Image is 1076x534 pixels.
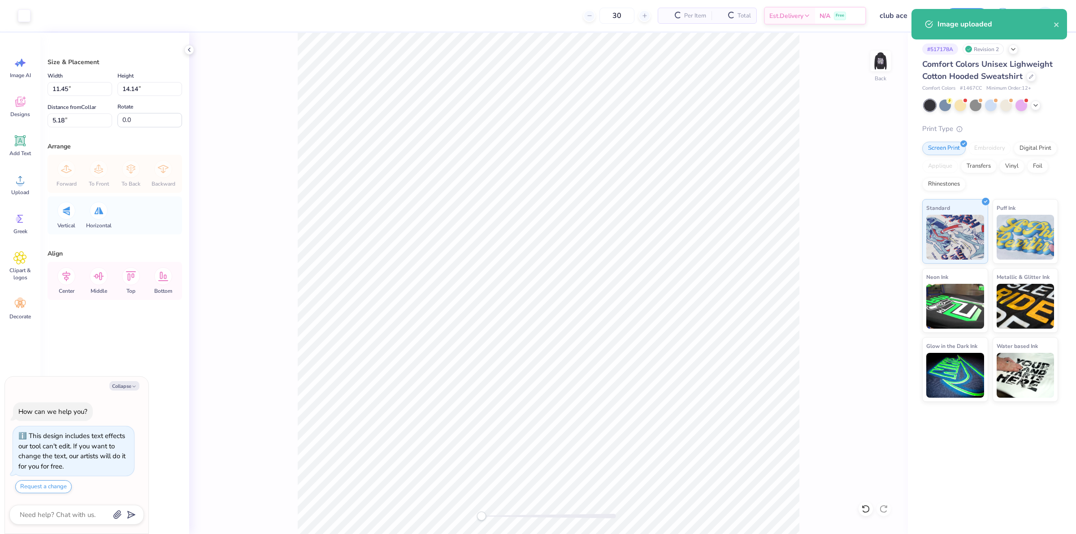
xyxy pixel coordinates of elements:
[873,7,939,25] input: Untitled Design
[48,57,182,67] div: Size & Placement
[922,85,955,92] span: Comfort Colors
[599,8,634,24] input: – –
[926,353,984,398] img: Glow in the Dark Ink
[836,13,844,19] span: Free
[961,160,997,173] div: Transfers
[926,341,977,351] span: Glow in the Dark Ink
[997,341,1038,351] span: Water based Ink
[9,313,31,320] span: Decorate
[13,228,27,235] span: Greek
[926,272,948,282] span: Neon Ink
[997,272,1050,282] span: Metallic & Glitter Ink
[117,70,134,81] label: Height
[684,11,706,21] span: Per Item
[18,407,87,416] div: How can we help you?
[997,203,1015,213] span: Puff Ink
[91,287,107,295] span: Middle
[922,142,966,155] div: Screen Print
[1036,7,1054,25] img: Pamela Lois Reyes
[922,124,1058,134] div: Print Type
[117,101,133,112] label: Rotate
[15,480,72,493] button: Request a change
[11,189,29,196] span: Upload
[986,85,1031,92] span: Minimum Order: 12 +
[10,111,30,118] span: Designs
[926,215,984,260] img: Standard
[922,178,966,191] div: Rhinestones
[820,11,830,21] span: N/A
[997,284,1054,329] img: Metallic & Glitter Ink
[10,72,31,79] span: Image AI
[937,19,1054,30] div: Image uploaded
[126,287,135,295] span: Top
[738,11,751,21] span: Total
[1022,7,1058,25] a: PL
[960,85,982,92] span: # 1467CC
[48,142,182,151] div: Arrange
[922,59,1053,82] span: Comfort Colors Unisex Lighweight Cotton Hooded Sweatshirt
[997,215,1054,260] img: Puff Ink
[872,52,889,70] img: Back
[999,160,1024,173] div: Vinyl
[997,353,1054,398] img: Water based Ink
[109,381,139,391] button: Collapse
[875,74,886,82] div: Back
[48,102,96,113] label: Distance from Collar
[926,203,950,213] span: Standard
[9,150,31,157] span: Add Text
[968,142,1011,155] div: Embroidery
[59,287,74,295] span: Center
[1014,142,1057,155] div: Digital Print
[477,512,486,521] div: Accessibility label
[926,284,984,329] img: Neon Ink
[963,43,1004,55] div: Revision 2
[18,431,126,471] div: This design includes text effects our tool can't edit. If you want to change the text, our artist...
[922,43,958,55] div: # 517178A
[1054,19,1060,30] button: close
[5,267,35,281] span: Clipart & logos
[48,249,182,258] div: Align
[57,222,75,229] span: Vertical
[48,70,63,81] label: Width
[154,287,172,295] span: Bottom
[86,222,112,229] span: Horizontal
[922,160,958,173] div: Applique
[769,11,803,21] span: Est. Delivery
[1027,160,1048,173] div: Foil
